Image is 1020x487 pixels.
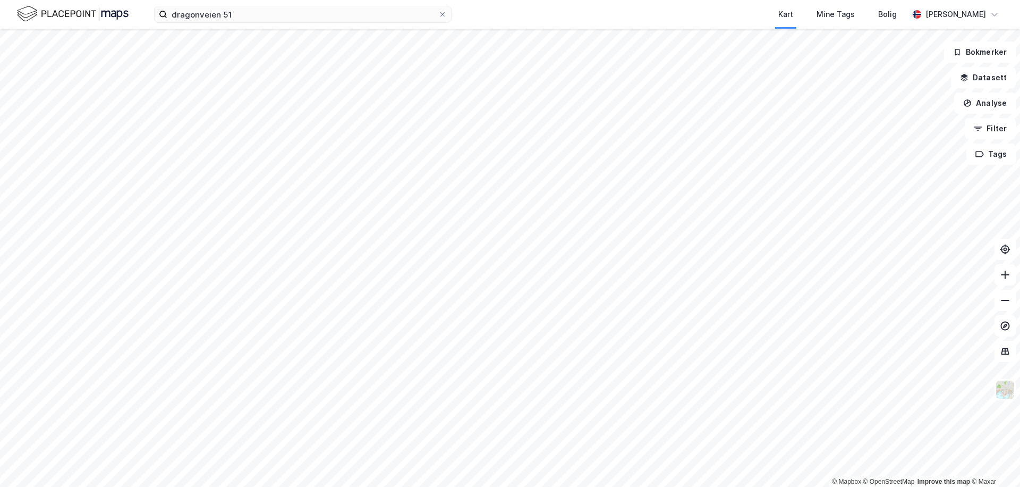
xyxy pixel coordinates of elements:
[966,144,1016,165] button: Tags
[967,436,1020,487] iframe: Chat Widget
[167,6,438,22] input: Søk på adresse, matrikkel, gårdeiere, leietakere eller personer
[944,41,1016,63] button: Bokmerker
[954,93,1016,114] button: Analyse
[817,8,855,21] div: Mine Tags
[917,478,970,485] a: Improve this map
[878,8,897,21] div: Bolig
[967,436,1020,487] div: Kontrollprogram for chat
[778,8,793,21] div: Kart
[995,380,1015,400] img: Z
[863,478,915,485] a: OpenStreetMap
[925,8,986,21] div: [PERSON_NAME]
[951,67,1016,88] button: Datasett
[17,5,129,23] img: logo.f888ab2527a4732fd821a326f86c7f29.svg
[965,118,1016,139] button: Filter
[832,478,861,485] a: Mapbox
